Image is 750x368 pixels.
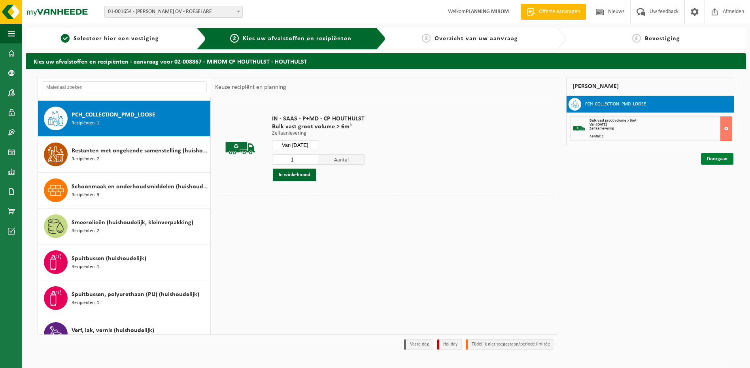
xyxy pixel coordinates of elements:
[38,137,211,173] button: Restanten met ongekende samenstelling (huishoudelijk) Recipiënten: 2
[466,339,554,350] li: Tijdelijk niet toegestaan/période limitée
[72,110,155,120] span: PCH_COLLECTION_PMD_LOOSE
[72,146,208,156] span: Restanten met ongekende samenstelling (huishoudelijk)
[26,53,746,69] h2: Kies uw afvalstoffen en recipiënten - aanvraag voor 02-008867 - MIROM CP HOUTHULST - HOUTHULST
[74,36,159,42] span: Selecteer hier een vestiging
[72,218,193,227] span: Smeerolieën (huishoudelijk, kleinverpakking)
[38,208,211,244] button: Smeerolieën (huishoudelijk, kleinverpakking) Recipiënten: 2
[632,34,641,43] span: 4
[537,8,582,16] span: Offerte aanvragen
[422,34,431,43] span: 3
[38,101,211,137] button: PCH_COLLECTION_PMD_LOOSE Recipiënten: 1
[230,34,239,43] span: 2
[272,123,365,131] span: Bulk vast groot volume > 6m³
[38,316,211,352] button: Verf, lak, vernis (huishoudelijk)
[318,154,365,165] span: Aantal
[566,77,735,96] div: [PERSON_NAME]
[466,9,509,15] strong: PLANNING MIROM
[105,6,242,17] span: 01-001654 - MIROM ROESELARE OV - ROESELARE
[273,169,316,181] button: In winkelmand
[72,227,99,235] span: Recipiënten: 2
[589,122,607,127] strong: Van [DATE]
[585,98,646,111] h3: PCH_COLLECTION_PMD_LOOSE
[645,36,680,42] span: Bevestiging
[72,326,154,335] span: Verf, lak, vernis (huishoudelijk)
[272,115,365,123] span: IN - SAAS - P+MD - CP HOUTHULST
[404,339,433,350] li: Vaste dag
[104,6,243,18] span: 01-001654 - MIROM ROESELARE OV - ROESELARE
[38,173,211,208] button: Schoonmaak en onderhoudsmiddelen (huishoudelijk) Recipiënten: 3
[589,127,732,131] div: Zelfaanlevering
[30,34,190,43] a: 1Selecteer hier een vestiging
[243,36,351,42] span: Kies uw afvalstoffen en recipiënten
[42,81,207,93] input: Materiaal zoeken
[701,153,733,165] a: Doorgaan
[72,192,99,199] span: Recipiënten: 3
[437,339,462,350] li: Holiday
[72,263,99,271] span: Recipiënten: 1
[589,118,636,123] span: Bulk vast groot volume > 6m³
[272,131,365,136] p: Zelfaanlevering
[72,290,199,299] span: Spuitbussen, polyurethaan (PU) (huishoudelijk)
[589,135,732,139] div: Aantal: 1
[61,34,70,43] span: 1
[521,4,586,20] a: Offerte aanvragen
[38,244,211,280] button: Spuitbussen (huishoudelijk) Recipiënten: 1
[72,254,146,263] span: Spuitbussen (huishoudelijk)
[211,77,290,97] div: Keuze recipiënt en planning
[72,182,208,192] span: Schoonmaak en onderhoudsmiddelen (huishoudelijk)
[72,156,99,163] span: Recipiënten: 2
[72,299,99,307] span: Recipiënten: 1
[72,120,99,127] span: Recipiënten: 1
[435,36,518,42] span: Overzicht van uw aanvraag
[272,140,319,150] input: Selecteer datum
[38,280,211,316] button: Spuitbussen, polyurethaan (PU) (huishoudelijk) Recipiënten: 1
